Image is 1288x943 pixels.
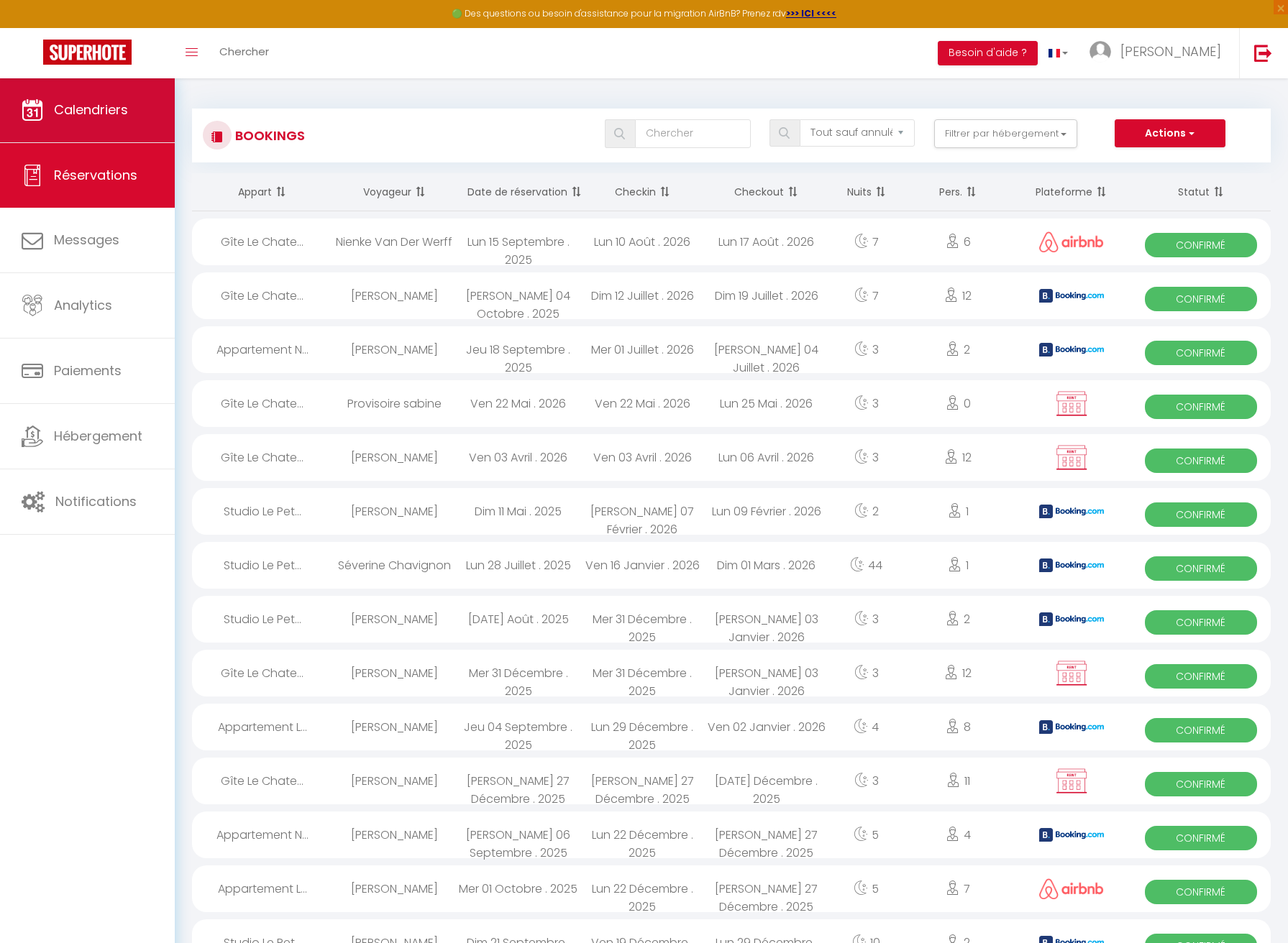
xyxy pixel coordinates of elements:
span: Chercher [219,44,269,59]
th: Sort by checkout [705,173,829,211]
h3: Bookings [232,119,305,152]
img: Super Booking [43,40,132,65]
span: Notifications [55,492,137,510]
span: Hébergement [54,427,142,445]
th: Sort by people [904,173,1012,211]
button: Actions [1115,119,1225,148]
th: Sort by guest [332,173,457,211]
span: Analytics [54,296,112,314]
span: [PERSON_NAME] [1120,42,1221,60]
th: Sort by channel [1012,173,1131,211]
img: ... [1090,41,1111,63]
img: logout [1254,44,1272,62]
a: Chercher [209,28,280,78]
span: Paiements [54,362,122,379]
button: Besoin d'aide ? [938,41,1038,65]
span: Messages [54,231,119,249]
span: Réservations [54,166,137,184]
th: Sort by booking date [457,173,581,211]
span: Calendriers [54,101,128,119]
th: Sort by rentals [192,173,332,211]
a: >>> ICI <<<< [786,7,836,19]
th: Sort by status [1131,173,1271,211]
button: Filtrer par hébergement [934,119,1078,148]
a: ... [PERSON_NAME] [1079,28,1239,78]
th: Sort by nights [828,173,904,211]
th: Sort by checkin [580,173,705,211]
input: Chercher [635,119,750,148]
